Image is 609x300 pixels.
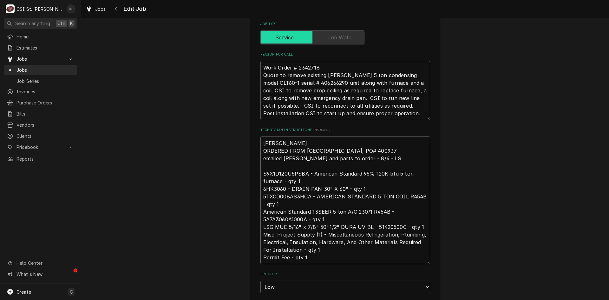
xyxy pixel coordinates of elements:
button: Navigate back [111,4,121,14]
a: Go to Jobs [4,54,77,64]
span: What's New [16,271,73,277]
span: Job Series [16,78,74,84]
span: Search anything [15,20,50,27]
label: Reason For Call [260,52,430,57]
div: Priority [260,272,430,293]
a: Go to What's New [4,269,77,279]
a: Estimates [4,43,77,53]
a: Purchase Orders [4,97,77,108]
textarea: Work Order # 2342718 Quote to remove existing [PERSON_NAME] 5 ton condensing model CLT60-1 serial... [260,61,430,120]
a: Reports [4,154,77,164]
a: Job Series [4,76,77,86]
a: Go to Help Center [4,258,77,268]
a: Bills [4,109,77,119]
span: Pricebook [16,144,64,150]
label: Priority [260,272,430,277]
div: Reason For Call [260,52,430,120]
a: Invoices [4,86,77,97]
div: Technician Instructions [260,128,430,264]
a: Jobs [4,65,77,75]
span: Jobs [16,67,74,73]
span: Help Center [16,260,73,266]
span: ( optional ) [312,128,330,132]
div: CSI St. Louis's Avatar [6,4,15,13]
div: Service [260,30,430,44]
span: Reports [16,156,74,162]
label: Job Type [260,22,430,27]
label: Technician Instructions [260,128,430,133]
span: Bills [16,110,74,117]
div: DL [67,4,75,13]
a: Go to Pricebook [4,142,77,152]
button: Search anythingCtrlK [4,18,77,29]
div: Job Type [260,22,430,44]
a: Vendors [4,120,77,130]
span: Clients [16,133,74,139]
span: Home [16,33,74,40]
span: C [70,289,73,295]
a: Home [4,31,77,42]
a: Jobs [83,4,108,14]
span: Jobs [95,6,106,12]
div: C [6,4,15,13]
span: Create [16,289,31,295]
a: Clients [4,131,77,141]
textarea: Mik ORDERED FROM [GEOGRAPHIC_DATA], PO# 400937 emailed [PERSON_NAME] L and parts to order - 8/4 -... [260,137,430,264]
span: Purchase Orders [16,99,74,106]
span: K [70,20,73,27]
span: Jobs [16,56,64,62]
span: Vendors [16,122,74,128]
span: Invoices [16,88,74,95]
div: CSI St. [PERSON_NAME] [16,6,63,12]
span: Estimates [16,44,74,51]
span: Edit Job [121,5,146,13]
div: David Lindsey's Avatar [67,4,75,13]
span: Ctrl [57,20,66,27]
